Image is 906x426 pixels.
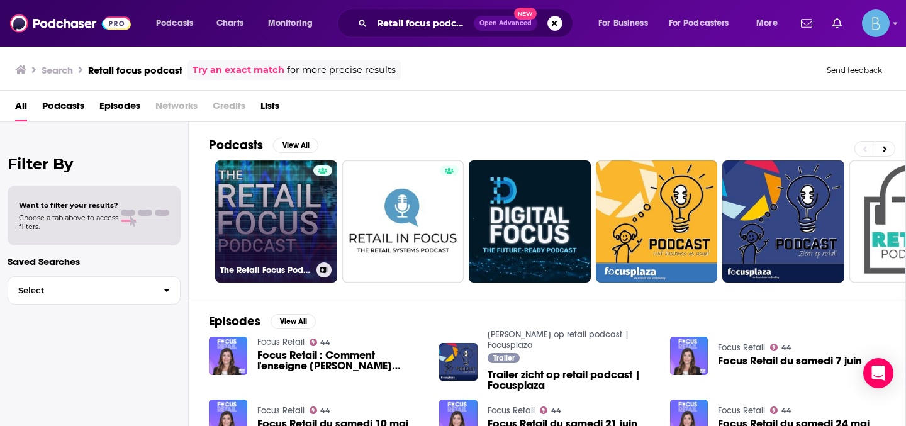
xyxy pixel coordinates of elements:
[770,406,791,414] a: 44
[260,96,279,121] a: Lists
[669,14,729,32] span: For Podcasters
[99,96,140,121] a: Episodes
[756,14,778,32] span: More
[320,340,330,345] span: 44
[827,13,847,34] a: Show notifications dropdown
[10,11,131,35] img: Podchaser - Follow, Share and Rate Podcasts
[209,337,247,375] img: Focus Retail : Comment l'enseigne Blancheporte épouse-t-elle le changement ? dans Focus Retail - ...
[551,408,561,413] span: 44
[147,13,210,33] button: open menu
[661,13,747,33] button: open menu
[310,406,331,414] a: 44
[320,408,330,413] span: 44
[862,9,890,37] span: Logged in as BLASTmedia
[220,265,311,276] h3: The Retail Focus Podcast
[488,405,535,416] a: Focus Retail
[257,337,305,347] a: Focus Retail
[718,342,765,353] a: Focus Retail
[19,213,118,231] span: Choose a tab above to access filters.
[213,96,245,121] span: Credits
[863,358,893,388] div: Open Intercom Messenger
[155,96,198,121] span: Networks
[781,345,791,350] span: 44
[287,63,396,77] span: for more precise results
[273,138,318,153] button: View All
[8,276,181,305] button: Select
[439,343,478,381] img: Trailer zicht op retail podcast | Focusplaza
[271,314,316,329] button: View All
[209,313,260,329] h2: Episodes
[718,356,862,366] a: Focus Retail du samedi 7 juin
[718,405,765,416] a: Focus Retail
[488,369,655,391] a: Trailer zicht op retail podcast | Focusplaza
[372,13,474,33] input: Search podcasts, credits, & more...
[349,9,585,38] div: Search podcasts, credits, & more...
[156,14,193,32] span: Podcasts
[590,13,664,33] button: open menu
[216,14,243,32] span: Charts
[488,329,629,350] a: De zicht op retail podcast | Focusplaza
[209,313,316,329] a: EpisodesView All
[15,96,27,121] a: All
[796,13,817,34] a: Show notifications dropdown
[770,344,791,351] a: 44
[8,255,181,267] p: Saved Searches
[257,350,425,371] a: Focus Retail : Comment l'enseigne Blancheporte épouse-t-elle le changement ? dans Focus Retail - ...
[209,137,263,153] h2: Podcasts
[781,408,791,413] span: 44
[42,64,73,76] h3: Search
[257,350,425,371] span: Focus Retail : Comment l'enseigne [PERSON_NAME] épouse-t-elle le changement ? dans Focus Retail -...
[862,9,890,37] button: Show profile menu
[479,20,532,26] span: Open Advanced
[259,13,329,33] button: open menu
[257,405,305,416] a: Focus Retail
[862,9,890,37] img: User Profile
[474,16,537,31] button: Open AdvancedNew
[823,65,886,76] button: Send feedback
[215,160,337,283] a: The Retail Focus Podcast
[310,339,331,346] a: 44
[8,155,181,173] h2: Filter By
[42,96,84,121] a: Podcasts
[268,14,313,32] span: Monitoring
[493,354,515,362] span: Trailer
[208,13,251,33] a: Charts
[193,63,284,77] a: Try an exact match
[598,14,648,32] span: For Business
[514,8,537,20] span: New
[209,137,318,153] a: PodcastsView All
[19,201,118,210] span: Want to filter your results?
[670,337,708,375] img: Focus Retail du samedi 7 juin
[88,64,182,76] h3: Retail focus podcast
[8,286,154,294] span: Select
[540,406,561,414] a: 44
[747,13,793,33] button: open menu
